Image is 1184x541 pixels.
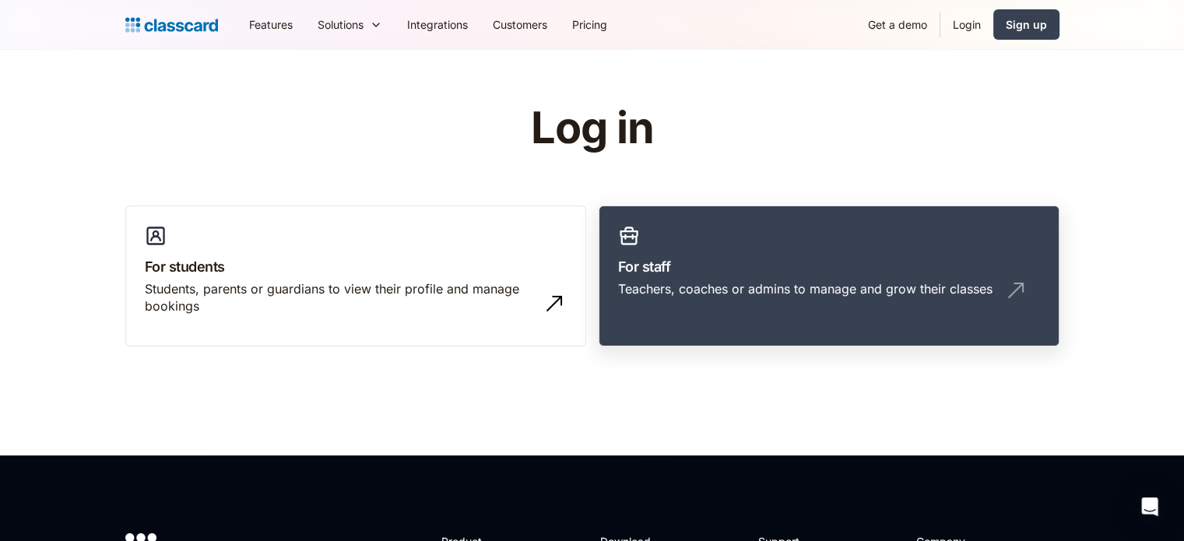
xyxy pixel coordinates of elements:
h3: For staff [618,256,1040,277]
a: Pricing [560,7,620,42]
div: Sign up [1006,16,1047,33]
a: Customers [480,7,560,42]
a: Integrations [395,7,480,42]
a: Features [237,7,305,42]
a: Login [940,7,993,42]
div: Open Intercom Messenger [1131,488,1168,525]
div: Solutions [305,7,395,42]
a: Sign up [993,9,1059,40]
a: Get a demo [856,7,940,42]
a: home [125,14,218,36]
a: For staffTeachers, coaches or admins to manage and grow their classes [599,206,1059,347]
div: Teachers, coaches or admins to manage and grow their classes [618,280,993,297]
div: Solutions [318,16,364,33]
h1: Log in [345,104,839,153]
div: Students, parents or guardians to view their profile and manage bookings [145,280,536,315]
h3: For students [145,256,567,277]
a: For studentsStudents, parents or guardians to view their profile and manage bookings [125,206,586,347]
